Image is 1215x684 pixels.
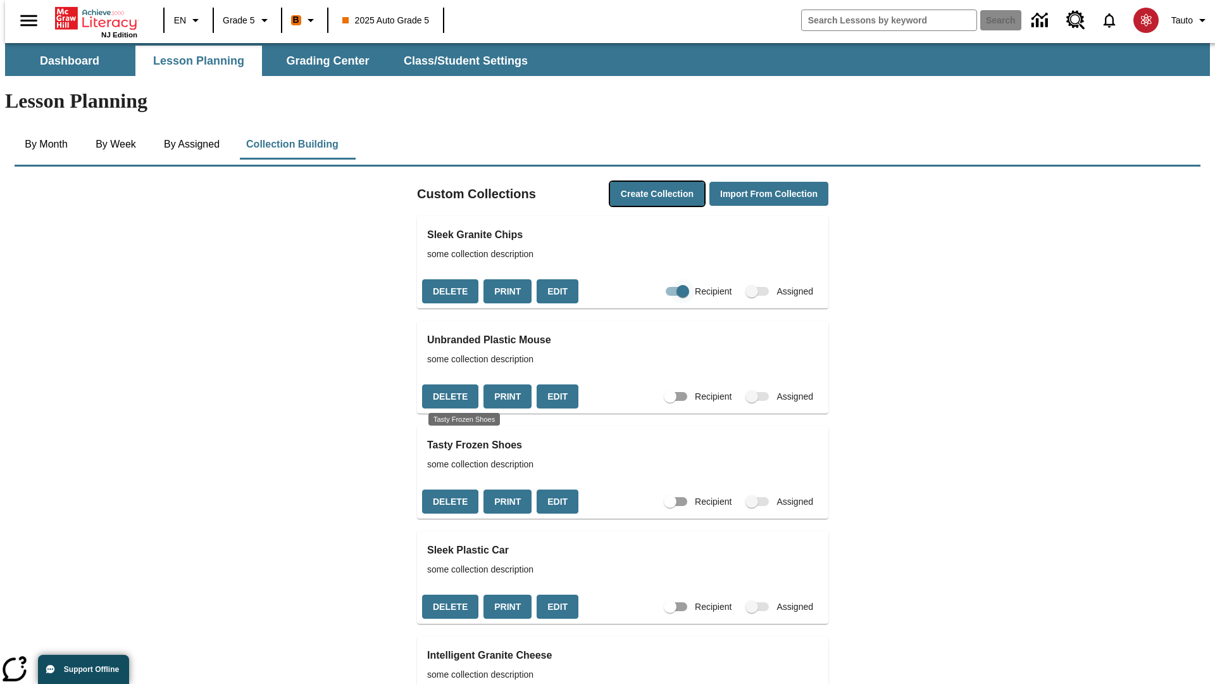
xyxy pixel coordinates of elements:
span: Dashboard [40,54,99,68]
button: Edit [537,490,578,514]
h3: Tasty Frozen Shoes [427,436,818,454]
button: Class/Student Settings [394,46,538,76]
a: Resource Center, Will open in new tab [1059,3,1093,37]
span: Recipient [695,600,732,614]
span: some collection description [427,668,818,681]
button: Support Offline [38,655,129,684]
button: Collection Building [236,129,349,160]
span: 2025 Auto Grade 5 [342,14,430,27]
button: Delete [422,279,478,304]
button: Edit [537,384,578,409]
button: Print, will open in a new window [483,279,532,304]
a: Notifications [1093,4,1126,37]
span: Recipient [695,495,732,509]
button: Print, will open in a new window [483,384,532,409]
span: Recipient [695,390,732,403]
button: Print, will open in a new window [483,595,532,619]
button: Lesson Planning [135,46,262,76]
button: Open side menu [10,2,47,39]
h3: Sleek Plastic Car [427,541,818,559]
button: By Month [15,129,78,160]
div: SubNavbar [5,46,539,76]
a: Data Center [1024,3,1059,38]
h2: Custom Collections [417,184,536,204]
button: Grading Center [265,46,391,76]
input: search field [802,10,976,30]
button: Delete [422,595,478,619]
button: Profile/Settings [1166,9,1215,32]
button: Print, will open in a new window [483,490,532,514]
span: Assigned [776,495,813,509]
span: Grade 5 [223,14,255,27]
span: Grading Center [286,54,369,68]
h3: Unbranded Plastic Mouse [427,331,818,349]
span: NJ Edition [101,31,137,39]
a: Home [55,6,137,31]
span: some collection description [427,458,818,471]
button: Import from Collection [709,182,828,206]
h3: Sleek Granite Chips [427,226,818,244]
button: Language: EN, Select a language [168,9,209,32]
h1: Lesson Planning [5,89,1210,113]
button: Edit [537,595,578,619]
button: Delete [422,490,478,514]
button: Dashboard [6,46,133,76]
h3: Intelligent Granite Cheese [427,647,818,664]
button: Edit [537,279,578,304]
span: Class/Student Settings [404,54,528,68]
img: avatar image [1133,8,1159,33]
button: By Week [84,129,147,160]
span: some collection description [427,248,818,261]
div: Home [55,4,137,39]
button: Boost Class color is orange. Change class color [286,9,323,32]
span: Recipient [695,285,732,298]
span: Tauto [1171,14,1193,27]
button: Grade: Grade 5, Select a grade [218,9,277,32]
span: B [293,12,299,28]
span: Assigned [776,285,813,298]
span: Support Offline [64,665,119,674]
span: Assigned [776,390,813,403]
span: Assigned [776,600,813,614]
button: Select a new avatar [1126,4,1166,37]
span: some collection description [427,563,818,576]
span: some collection description [427,353,818,366]
span: EN [174,14,186,27]
button: By Assigned [154,129,230,160]
button: Create Collection [610,182,704,206]
button: Delete [422,384,478,409]
div: SubNavbar [5,43,1210,76]
div: Tasty Frozen Shoes [428,413,500,426]
span: Lesson Planning [153,54,244,68]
